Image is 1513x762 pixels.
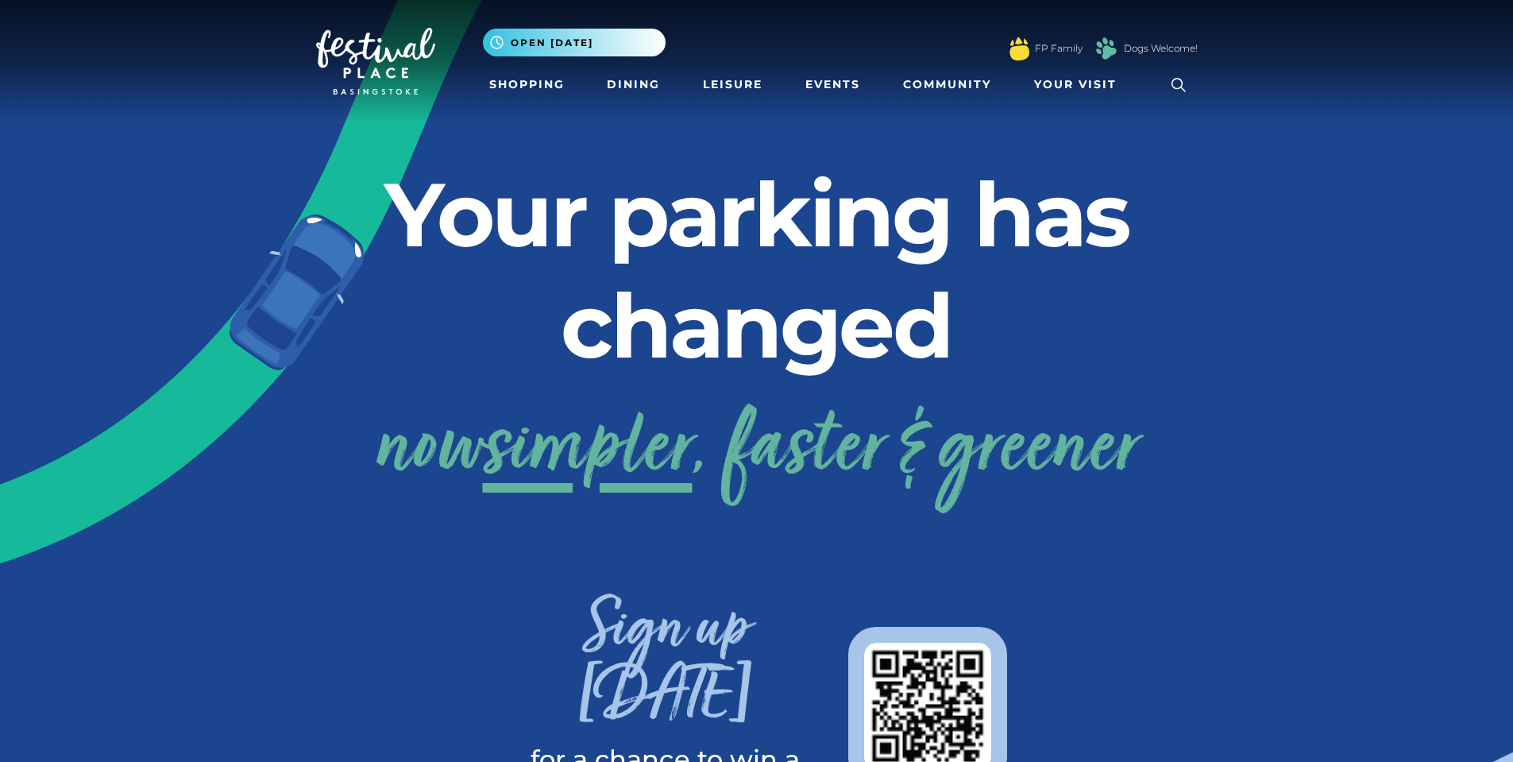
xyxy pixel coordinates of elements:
[316,28,435,95] img: Festival Place Logo
[697,70,769,99] a: Leisure
[897,70,998,99] a: Community
[483,387,693,514] span: simpler
[483,29,666,56] button: Open [DATE]
[1035,41,1083,56] a: FP Family
[799,70,867,99] a: Events
[316,159,1198,381] h2: Your parking has changed
[507,598,824,747] h3: Sign up [DATE]
[511,36,593,50] span: Open [DATE]
[1034,76,1117,93] span: Your Visit
[1124,41,1198,56] a: Dogs Welcome!
[483,70,571,99] a: Shopping
[1028,70,1131,99] a: Your Visit
[600,70,666,99] a: Dining
[376,387,1138,514] a: nowsimpler, faster & greener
